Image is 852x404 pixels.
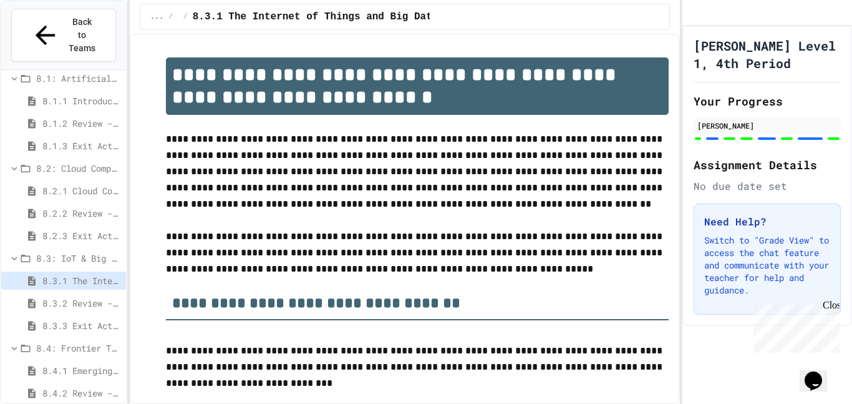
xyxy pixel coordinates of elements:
span: 8.1: Artificial Intelligence Basics [36,72,121,85]
span: 8.4.1 Emerging Technologies: Shaping Our Digital Future [42,364,121,377]
iframe: chat widget [800,354,840,392]
span: 8.2.1 Cloud Computing: Transforming the Digital World [42,184,121,197]
span: 8.1.3 Exit Activity - AI Detective [42,139,121,152]
span: 8.3.3 Exit Activity - IoT Data Detective Challenge [42,319,121,332]
span: 8.4: Frontier Tech Spotlight [36,342,121,355]
div: No due date set [694,179,841,194]
span: 8.3.2 Review - The Internet of Things and Big Data [42,297,121,310]
button: Back to Teams [11,9,116,62]
span: 8.4.2 Review - Emerging Technologies: Shaping Our Digital Future [42,387,121,400]
h1: [PERSON_NAME] Level 1, 4th Period [694,37,841,72]
span: Back to Teams [67,16,97,55]
span: / [168,12,173,22]
span: / [183,12,188,22]
div: [PERSON_NAME] [697,120,837,131]
span: 8.2.2 Review - Cloud Computing [42,207,121,220]
span: 8.2: Cloud Computing [36,162,121,175]
iframe: chat widget [748,300,840,353]
h2: Assignment Details [694,156,841,174]
span: 8.3: IoT & Big Data [36,252,121,265]
div: Chat with us now!Close [5,5,86,79]
h3: Need Help? [704,214,830,229]
span: 8.2.3 Exit Activity - Cloud Service Detective [42,229,121,242]
span: 8.3.1 The Internet of Things and Big Data: Our Connected Digital World [193,9,612,24]
span: 8.1.2 Review - Introduction to Artificial Intelligence [42,117,121,130]
span: ... [150,12,164,22]
span: 8.3.1 The Internet of Things and Big Data: Our Connected Digital World [42,274,121,287]
p: Switch to "Grade View" to access the chat feature and communicate with your teacher for help and ... [704,234,830,297]
h2: Your Progress [694,92,841,110]
span: 8.1.1 Introduction to Artificial Intelligence [42,94,121,107]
